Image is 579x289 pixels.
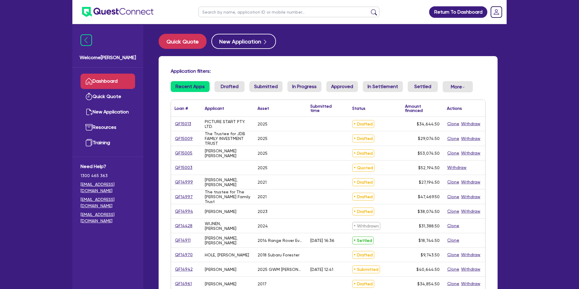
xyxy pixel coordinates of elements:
a: In Settlement [363,81,403,92]
img: quick-quote [85,93,93,100]
button: New Application [211,34,276,49]
div: [PERSON_NAME], [PERSON_NAME] [205,177,250,187]
div: [DATE] 16:36 [310,238,334,243]
span: Drafted [352,178,374,186]
a: Drafted [214,81,245,92]
span: Settled [352,237,374,244]
a: QF14994 [175,208,193,215]
div: 2025 [258,136,267,141]
img: icon-menu-close [81,34,92,46]
a: QF15005 [175,150,193,157]
div: PICTURE START PTY. LTD. [205,119,250,129]
button: Clone [447,135,460,142]
button: Clone [447,150,460,157]
button: Clone [447,208,460,215]
span: $34,644.50 [417,122,440,126]
div: 2025 GWM [PERSON_NAME] [258,267,303,272]
div: 2025 [258,122,267,126]
button: Withdraw [461,251,481,258]
span: $53,074.50 [418,151,440,156]
a: QF14999 [175,179,193,186]
span: $18,744.50 [419,238,440,243]
a: Dashboard [81,74,135,89]
a: Approved [326,81,358,92]
a: Training [81,135,135,151]
span: 1300 465 363 [81,173,135,179]
a: New Application [81,104,135,120]
span: $29,074.50 [418,136,440,141]
span: $27,194.50 [419,180,440,185]
span: Submitted [352,265,380,273]
a: Settled [408,81,438,92]
div: Submitted time [310,104,340,113]
img: resources [85,124,93,131]
div: [PERSON_NAME] [205,209,236,214]
div: [PERSON_NAME] [205,267,236,272]
a: Dropdown toggle [489,4,504,20]
button: Withdraw [461,120,481,127]
div: Actions [447,106,462,110]
a: Submitted [249,81,283,92]
span: Quoted [352,164,375,172]
a: QF15013 [175,120,191,127]
button: Clone [447,120,460,127]
div: 2024 [258,224,268,228]
div: 2018 Subaru Forester [258,252,299,257]
div: Loan # [175,106,188,110]
span: $31,388.50 [419,224,440,228]
div: 2014 Range Rover Evoque [258,238,303,243]
a: QF14942 [175,266,193,273]
button: Clone [447,222,460,229]
img: quest-connect-logo-blue [82,7,153,17]
div: 2021 [258,194,267,199]
span: Welcome [PERSON_NAME] [80,54,136,61]
div: WIJNEN, [PERSON_NAME] [205,221,250,231]
input: Search by name, application ID or mobile number... [198,7,379,17]
div: The Trustee for JDB FAMILY INVESTMENT TRUST [205,131,250,146]
a: QF14961 [175,280,192,287]
a: [EMAIL_ADDRESS][DOMAIN_NAME] [81,211,135,224]
div: 2017 [258,281,267,286]
button: Clone [447,280,460,287]
a: Quick Quote [159,34,211,49]
button: Withdraw [461,135,481,142]
img: training [85,139,93,146]
span: Withdrawn [352,222,380,230]
div: [PERSON_NAME], [PERSON_NAME] [205,236,250,245]
div: [PERSON_NAME] [205,281,236,286]
a: In Progress [287,81,321,92]
span: Drafted [352,193,374,201]
span: Drafted [352,120,374,128]
a: [EMAIL_ADDRESS][DOMAIN_NAME] [81,181,135,194]
div: 2025 [258,165,267,170]
button: Withdraw [461,208,481,215]
button: Withdraw [461,150,481,157]
a: QF14970 [175,251,193,258]
a: [EMAIL_ADDRESS][DOMAIN_NAME] [81,196,135,209]
a: QF14997 [175,193,193,200]
span: Drafted [352,208,374,215]
span: Drafted [352,280,374,288]
div: 2021 [258,180,267,185]
button: Quick Quote [159,34,207,49]
span: $9,743.50 [421,252,440,257]
button: Clone [447,193,460,200]
button: Withdraw [461,193,481,200]
div: Applicant [205,106,224,110]
a: Resources [81,120,135,135]
a: QF14428 [175,222,193,229]
span: Drafted [352,251,374,259]
button: Clone [447,237,460,244]
button: Withdraw [447,164,467,171]
a: QF15009 [175,135,193,142]
span: Drafted [352,135,374,142]
a: Recent Apps [171,81,210,92]
button: Clone [447,179,460,186]
a: Quick Quote [81,89,135,104]
div: [DATE] 12:41 [310,267,333,272]
div: Asset [258,106,269,110]
span: $34,854.50 [417,281,440,286]
span: $52,194.50 [418,165,440,170]
div: 2025 [258,151,267,156]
